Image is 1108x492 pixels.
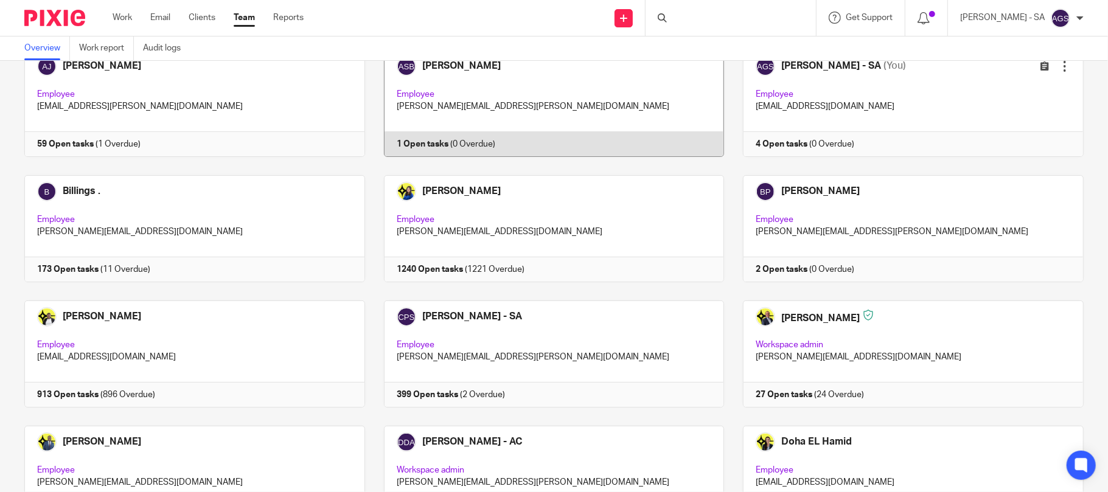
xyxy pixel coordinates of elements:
a: Clients [189,12,215,24]
a: Reports [273,12,304,24]
a: Audit logs [143,36,190,60]
span: Get Support [846,13,893,22]
p: [PERSON_NAME] - SA [960,12,1045,24]
a: Work report [79,36,134,60]
a: Overview [24,36,70,60]
a: Work [113,12,132,24]
a: Team [234,12,255,24]
img: svg%3E [1051,9,1070,28]
a: Email [150,12,170,24]
img: Pixie [24,10,85,26]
